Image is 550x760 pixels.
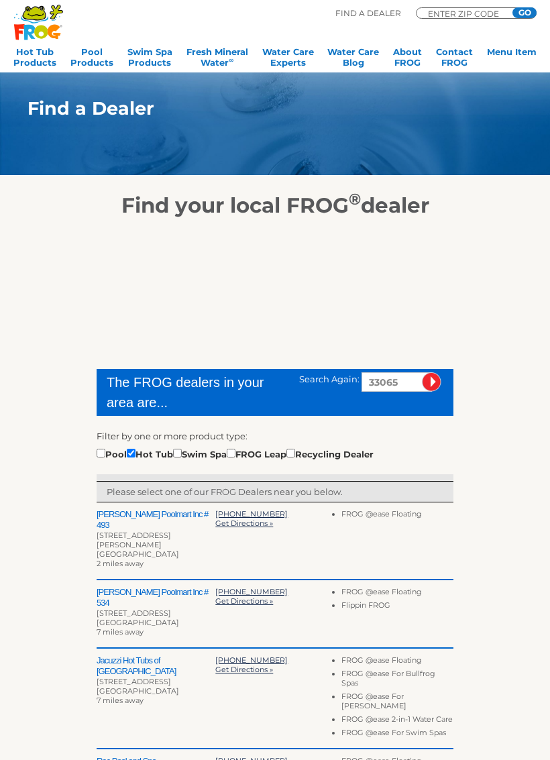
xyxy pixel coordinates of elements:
[487,46,537,73] a: Menu Item
[97,509,215,531] h2: [PERSON_NAME] Poolmart Inc # 493
[97,587,215,608] h2: [PERSON_NAME] Poolmart Inc # 534
[127,46,172,73] a: Swim SpaProducts
[327,46,379,73] a: Water CareBlog
[341,714,453,728] li: FROG @ease 2-in-1 Water Care
[97,618,215,627] div: [GEOGRAPHIC_DATA]
[341,692,453,714] li: FROG @ease For [PERSON_NAME]
[27,98,489,119] h1: Find a Dealer
[341,587,453,600] li: FROG @ease Floating
[299,374,360,384] span: Search Again:
[427,10,507,17] input: Zip Code Form
[186,46,248,73] a: Fresh MineralWater∞
[70,46,113,73] a: PoolProducts
[97,677,215,686] div: [STREET_ADDRESS]
[393,46,422,73] a: AboutFROG
[215,665,273,674] a: Get Directions »
[215,519,273,528] a: Get Directions »
[341,655,453,669] li: FROG @ease Floating
[349,189,361,209] sup: ®
[97,549,215,559] div: [GEOGRAPHIC_DATA]
[335,7,401,19] p: Find A Dealer
[97,531,215,549] div: [STREET_ADDRESS][PERSON_NAME]
[97,696,144,705] span: 7 miles away
[436,46,473,73] a: ContactFROG
[341,600,453,614] li: Flippin FROG
[97,655,215,677] h2: Jacuzzi Hot Tubs of [GEOGRAPHIC_DATA]
[262,46,314,73] a: Water CareExperts
[215,655,288,665] a: [PHONE_NUMBER]
[97,686,215,696] div: [GEOGRAPHIC_DATA]
[422,372,441,392] input: Submit
[97,429,248,443] label: Filter by one or more product type:
[341,728,453,741] li: FROG @ease For Swim Spas
[341,509,453,523] li: FROG @ease Floating
[97,627,144,637] span: 7 miles away
[512,7,537,18] input: GO
[97,446,374,461] div: Pool Hot Tub Swim Spa FROG Leap Recycling Dealer
[229,56,233,64] sup: ∞
[13,46,56,73] a: Hot TubProducts
[7,193,543,218] h2: Find your local FROG dealer
[215,587,288,596] a: [PHONE_NUMBER]
[97,559,144,568] span: 2 miles away
[215,596,273,606] a: Get Directions »
[215,509,288,519] a: [PHONE_NUMBER]
[107,485,443,498] p: Please select one of our FROG Dealers near you below.
[107,372,280,413] div: The FROG dealers in your area are...
[97,608,215,618] div: [STREET_ADDRESS]
[341,669,453,692] li: FROG @ease For Bullfrog Spas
